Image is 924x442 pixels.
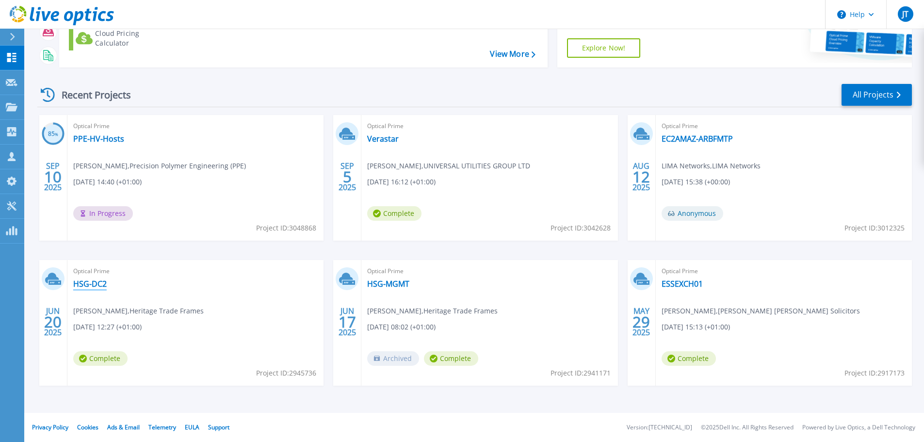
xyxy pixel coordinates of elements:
[73,161,246,171] span: [PERSON_NAME] , Precision Polymer Engineering (PPE)
[32,423,68,431] a: Privacy Policy
[632,304,650,340] div: MAY 2025
[256,368,316,378] span: Project ID: 2945736
[662,206,723,221] span: Anonymous
[902,10,908,18] span: JT
[95,29,173,48] div: Cloud Pricing Calculator
[662,322,730,332] span: [DATE] 15:13 (+01:00)
[367,351,419,366] span: Archived
[339,318,356,326] span: 17
[367,177,436,187] span: [DATE] 16:12 (+01:00)
[338,304,357,340] div: JUN 2025
[69,26,177,50] a: Cloud Pricing Calculator
[107,423,140,431] a: Ads & Email
[367,121,612,131] span: Optical Prime
[844,223,905,233] span: Project ID: 3012325
[73,134,124,144] a: PPE-HV-Hosts
[662,351,716,366] span: Complete
[367,279,409,289] a: HSG-MGMT
[632,159,650,195] div: AUG 2025
[73,121,318,131] span: Optical Prime
[256,223,316,233] span: Project ID: 3048868
[73,177,142,187] span: [DATE] 14:40 (+01:00)
[367,266,612,277] span: Optical Prime
[73,306,204,316] span: [PERSON_NAME] , Heritage Trade Frames
[662,177,730,187] span: [DATE] 15:38 (+00:00)
[842,84,912,106] a: All Projects
[44,318,62,326] span: 20
[632,318,650,326] span: 29
[343,173,352,181] span: 5
[662,266,906,277] span: Optical Prime
[632,173,650,181] span: 12
[367,161,530,171] span: [PERSON_NAME] , UNIVERSAL UTILITIES GROUP LTD
[73,279,107,289] a: HSG-DC2
[802,425,915,431] li: Powered by Live Optics, a Dell Technology
[44,304,62,340] div: JUN 2025
[701,425,794,431] li: © 2025 Dell Inc. All Rights Reserved
[42,129,65,140] h3: 85
[367,322,436,332] span: [DATE] 08:02 (+01:00)
[77,423,98,431] a: Cookies
[367,306,498,316] span: [PERSON_NAME] , Heritage Trade Frames
[662,121,906,131] span: Optical Prime
[551,223,611,233] span: Project ID: 3042628
[55,131,58,137] span: %
[662,306,860,316] span: [PERSON_NAME] , [PERSON_NAME] [PERSON_NAME] Solicitors
[44,173,62,181] span: 10
[73,351,128,366] span: Complete
[662,279,703,289] a: ESSEXCH01
[208,423,229,431] a: Support
[844,368,905,378] span: Project ID: 2917173
[44,159,62,195] div: SEP 2025
[73,266,318,277] span: Optical Prime
[338,159,357,195] div: SEP 2025
[627,425,692,431] li: Version: [TECHNICAL_ID]
[367,206,421,221] span: Complete
[367,134,399,144] a: Verastar
[567,38,641,58] a: Explore Now!
[148,423,176,431] a: Telemetry
[662,134,733,144] a: EC2AMAZ-ARBFMTP
[662,161,761,171] span: LIMA Networks , LIMA Networks
[424,351,478,366] span: Complete
[551,368,611,378] span: Project ID: 2941171
[73,206,133,221] span: In Progress
[37,83,144,107] div: Recent Projects
[185,423,199,431] a: EULA
[490,49,535,59] a: View More
[73,322,142,332] span: [DATE] 12:27 (+01:00)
